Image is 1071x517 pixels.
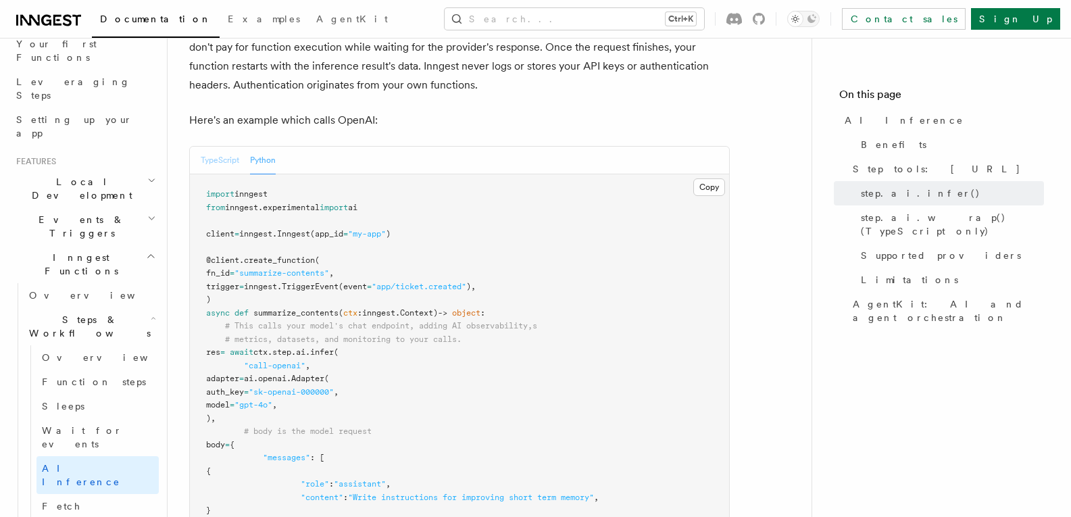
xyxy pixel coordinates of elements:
span: . [272,229,277,239]
button: Events & Triggers [11,207,159,245]
a: AI Inference [839,108,1044,132]
p: Here's an example which calls OpenAI: [189,111,730,130]
span: Events & Triggers [11,213,147,240]
span: Documentation [100,14,211,24]
span: , [386,479,391,489]
a: Leveraging Steps [11,70,159,107]
span: object [452,308,480,318]
span: summarize_contents [253,308,339,318]
span: , [334,387,339,397]
span: ( [324,374,329,383]
span: . [239,255,244,265]
span: . [395,308,400,318]
span: Steps & Workflows [24,313,151,340]
span: : [ [310,453,324,462]
span: step [272,347,291,357]
span: : [343,493,348,502]
a: Supported providers [855,243,1044,268]
span: from [206,203,225,212]
a: AgentKit [308,4,396,36]
span: = [239,374,244,383]
span: : [480,308,485,318]
a: Overview [36,345,159,370]
span: TriggerEvent [282,282,339,291]
span: = [367,282,372,291]
span: trigger [206,282,239,291]
span: client [206,229,234,239]
span: = [343,229,348,239]
span: ( [334,347,339,357]
span: , [272,400,277,410]
a: step.ai.infer() [855,181,1044,205]
span: async [206,308,230,318]
span: , [305,361,310,370]
button: Copy [693,178,725,196]
button: Python [250,147,276,174]
span: "sk-openai-000000" [249,387,334,397]
span: "role" [301,479,329,489]
button: TypeScript [201,147,239,174]
span: . [258,203,263,212]
span: (event [339,282,367,291]
span: Wait for events [42,425,122,449]
span: inngest [239,229,272,239]
span: "content" [301,493,343,502]
span: step.ai.infer() [861,187,980,200]
a: Examples [220,4,308,36]
span: = [230,400,234,410]
span: import [206,189,234,199]
span: Function steps [42,376,146,387]
span: res [206,347,220,357]
span: Examples [228,14,300,24]
span: : [329,479,334,489]
span: adapter [206,374,239,383]
span: auth_key [206,387,244,397]
span: , [329,268,334,278]
span: Context) [400,308,438,318]
span: ai [348,203,357,212]
a: AI Inference [36,456,159,494]
span: step.ai.wrap() (TypeScript only) [861,211,1044,238]
span: Overview [29,290,168,301]
span: Features [11,156,56,167]
span: ai.openai. [244,374,291,383]
span: AI Inference [845,114,964,127]
span: inngest [225,203,258,212]
a: Overview [24,283,159,307]
span: ), [466,282,476,291]
a: step.ai.wrap() (TypeScript only) [855,205,1044,243]
span: "Write instructions for improving short term memory" [348,493,594,502]
span: ) [386,229,391,239]
span: . [291,347,296,357]
span: Supported providers [861,249,1021,262]
span: inngest [234,189,268,199]
span: AgentKit: AI and agent orchestration [853,297,1044,324]
span: "gpt-4o" [234,400,272,410]
a: Step tools: [URL] [847,157,1044,181]
span: { [206,466,211,476]
span: } [206,506,211,515]
span: Setting up your app [16,114,132,139]
span: , [594,493,599,502]
span: Sleeps [42,401,84,412]
a: AgentKit: AI and agent orchestration [847,292,1044,330]
button: Local Development [11,170,159,207]
span: inngest. [244,282,282,291]
span: = [230,268,234,278]
span: "app/ticket.created" [372,282,466,291]
a: Contact sales [842,8,966,30]
span: ai [296,347,305,357]
span: # metrics, datasets, and monitoring to your calls. [225,335,462,344]
span: Overview [42,352,181,363]
span: await [230,347,253,357]
span: Benefits [861,138,926,151]
span: "assistant" [334,479,386,489]
span: Adapter [291,374,324,383]
span: fn_id [206,268,230,278]
span: import [320,203,348,212]
span: ctx [253,347,268,357]
span: body [206,440,225,449]
button: Steps & Workflows [24,307,159,345]
span: experimental [263,203,320,212]
span: ( [315,255,320,265]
